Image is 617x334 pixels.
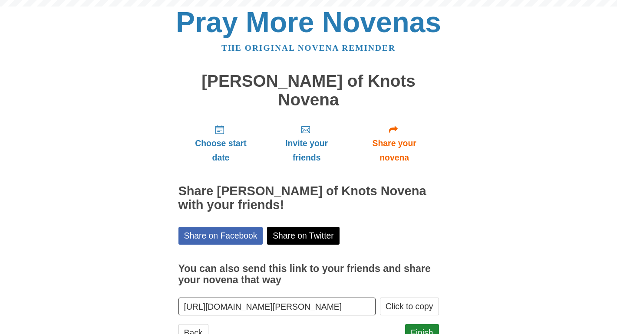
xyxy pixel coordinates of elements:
[178,227,263,245] a: Share on Facebook
[359,136,430,165] span: Share your novena
[187,136,255,165] span: Choose start date
[263,118,350,169] a: Invite your friends
[221,43,396,52] a: The original novena reminder
[178,263,439,285] h3: You can also send this link to your friends and share your novena that way
[176,6,441,38] a: Pray More Novenas
[350,118,439,169] a: Share your novena
[178,184,439,212] h2: Share [PERSON_NAME] of Knots Novena with your friends!
[178,118,264,169] a: Choose start date
[178,72,439,109] h1: [PERSON_NAME] of Knots Novena
[272,136,341,165] span: Invite your friends
[267,227,340,245] a: Share on Twitter
[380,298,439,315] button: Click to copy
